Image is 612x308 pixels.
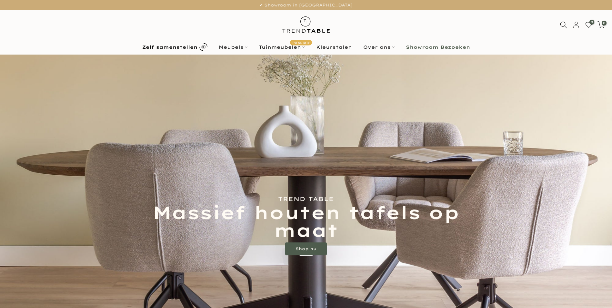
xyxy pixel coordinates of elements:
[406,45,470,49] b: Showroom Bezoeken
[278,10,334,39] img: trend-table
[253,43,310,51] a: TuinmeubelenPopulair
[290,40,312,45] span: Populair
[8,2,604,9] p: ✔ Showroom in [GEOGRAPHIC_DATA]
[142,45,197,49] b: Zelf samenstellen
[285,242,327,255] a: Shop nu
[310,43,357,51] a: Kleurstalen
[357,43,400,51] a: Over ons
[213,43,253,51] a: Meubels
[597,21,605,28] a: 0
[589,20,594,25] span: 0
[585,21,592,28] a: 0
[136,41,213,53] a: Zelf samenstellen
[400,43,476,51] a: Showroom Bezoeken
[602,21,607,26] span: 0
